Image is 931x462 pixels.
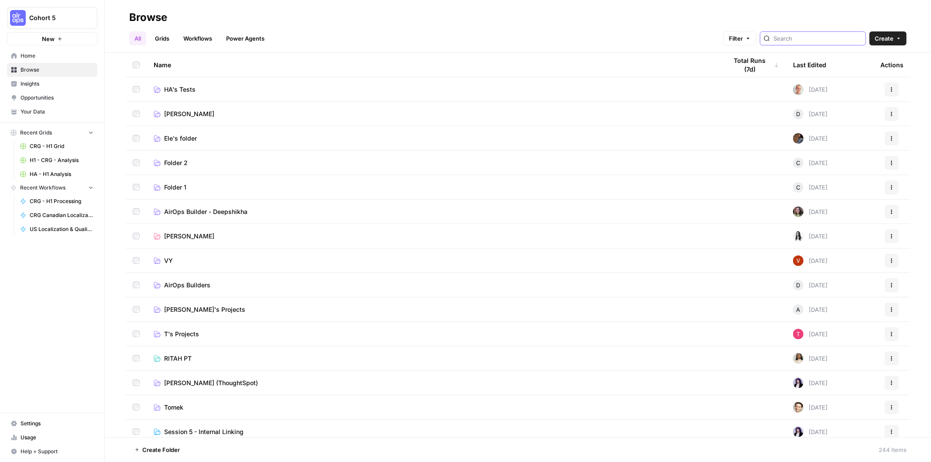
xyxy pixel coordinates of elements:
[773,34,862,43] input: Search
[793,329,804,339] img: nd6c3fyh5vwa1zwnscpeh1pc14al
[154,354,714,363] a: RITAH PT
[793,182,828,193] div: [DATE]
[164,305,245,314] span: [PERSON_NAME]'s Projects
[164,379,258,387] span: [PERSON_NAME] (ThoughtSpot)
[21,448,93,455] span: Help + Support
[154,403,714,412] a: Tomek
[793,402,804,413] img: j7temtklz6amjwtjn5shyeuwpeb0
[10,10,26,26] img: Cohort 5 Logo
[29,14,82,22] span: Cohort 5
[154,85,714,94] a: HA's Tests
[154,134,714,143] a: Ele's folder
[793,84,828,95] div: [DATE]
[7,77,97,91] a: Insights
[164,256,173,265] span: VY
[164,110,214,118] span: [PERSON_NAME]
[793,207,828,217] div: [DATE]
[793,402,828,413] div: [DATE]
[154,159,714,167] a: Folder 2
[879,445,907,454] div: 244 Items
[793,280,828,290] div: [DATE]
[7,431,97,445] a: Usage
[796,159,800,167] span: C
[793,353,828,364] div: [DATE]
[164,232,214,241] span: [PERSON_NAME]
[16,153,97,167] a: H1 - CRG - Analysis
[154,183,714,192] a: Folder 1
[796,183,800,192] span: C
[21,434,93,441] span: Usage
[16,167,97,181] a: HA - H1 Analysis
[793,207,804,217] img: e6jku8bei7w65twbz9tngar3gsjq
[793,109,828,119] div: [DATE]
[164,207,247,216] span: AirOps Builder - Deepshikha
[154,53,714,77] div: Name
[21,66,93,74] span: Browse
[7,49,97,63] a: Home
[164,354,192,363] span: RITAH PT
[7,445,97,459] button: Help + Support
[129,31,146,45] a: All
[793,427,804,437] img: tzasfqpy46zz9dbmxk44r2ls5vap
[875,34,893,43] span: Create
[797,281,800,290] span: D
[16,194,97,208] a: CRG - H1 Processing
[42,34,55,43] span: New
[142,445,180,454] span: Create Folder
[728,53,779,77] div: Total Runs (7d)
[793,255,804,266] img: o8jycqk5wmo6vs6v01tpw4ssccra
[797,305,800,314] span: A
[793,231,828,241] div: [DATE]
[7,417,97,431] a: Settings
[723,31,756,45] button: Filter
[16,208,97,222] a: CRG Canadian Localization & Quality Check
[793,84,804,95] img: tzy1lhuh9vjkl60ica9oz7c44fpn
[154,207,714,216] a: AirOps Builder - Deepshikha
[793,158,828,168] div: [DATE]
[793,231,804,241] img: zka6akx770trzh69562he2ydpv4t
[21,420,93,428] span: Settings
[164,134,197,143] span: Ele's folder
[7,91,97,105] a: Opportunities
[154,281,714,290] a: AirOps Builders
[154,330,714,338] a: T's Projects
[20,184,65,192] span: Recent Workflows
[164,403,183,412] span: Tomek
[7,105,97,119] a: Your Data
[129,443,185,457] button: Create Folder
[164,183,186,192] span: Folder 1
[16,139,97,153] a: CRG - H1 Grid
[869,31,907,45] button: Create
[20,129,52,137] span: Recent Grids
[793,133,828,144] div: [DATE]
[793,353,804,364] img: 03va8147u79ydy9j8hf8ees2u029
[7,126,97,139] button: Recent Grids
[7,181,97,194] button: Recent Workflows
[154,305,714,314] a: [PERSON_NAME]'s Projects
[21,52,93,60] span: Home
[154,232,714,241] a: [PERSON_NAME]
[221,31,270,45] a: Power Agents
[30,211,93,219] span: CRG Canadian Localization & Quality Check
[30,170,93,178] span: HA - H1 Analysis
[30,197,93,205] span: CRG - H1 Processing
[21,108,93,116] span: Your Data
[793,53,826,77] div: Last Edited
[164,281,210,290] span: AirOps Builders
[30,142,93,150] span: CRG - H1 Grid
[154,379,714,387] a: [PERSON_NAME] (ThoughtSpot)
[793,304,828,315] div: [DATE]
[793,378,804,388] img: tzasfqpy46zz9dbmxk44r2ls5vap
[797,110,800,118] span: D
[793,329,828,339] div: [DATE]
[164,85,196,94] span: HA's Tests
[154,256,714,265] a: VY
[7,32,97,45] button: New
[16,222,97,236] a: US Localization & Quality Check
[793,133,804,144] img: awj6ga5l37uips87mhndydh57ioo
[7,63,97,77] a: Browse
[154,428,714,436] a: Session 5 - Internal Linking
[178,31,217,45] a: Workflows
[164,330,199,338] span: T's Projects
[150,31,175,45] a: Grids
